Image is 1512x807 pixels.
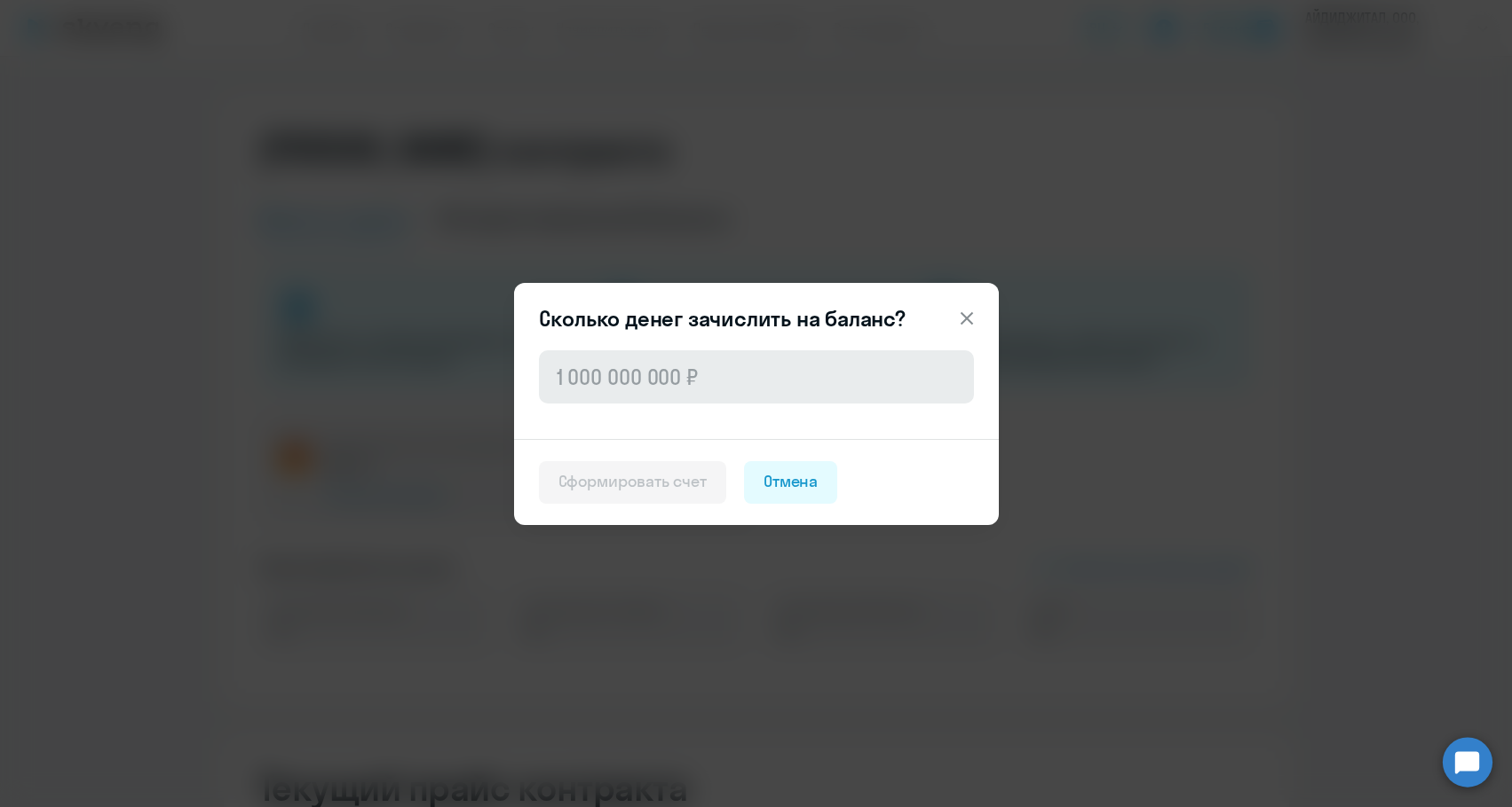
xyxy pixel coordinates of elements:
[558,470,707,493] div: Сформировать счет
[764,470,819,493] div: Отмена
[539,350,974,403] input: 1 000 000 000 ₽
[744,461,838,504] button: Отмена
[539,461,726,504] button: Сформировать счет
[514,304,999,333] header: Сколько денег зачислить на баланс?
